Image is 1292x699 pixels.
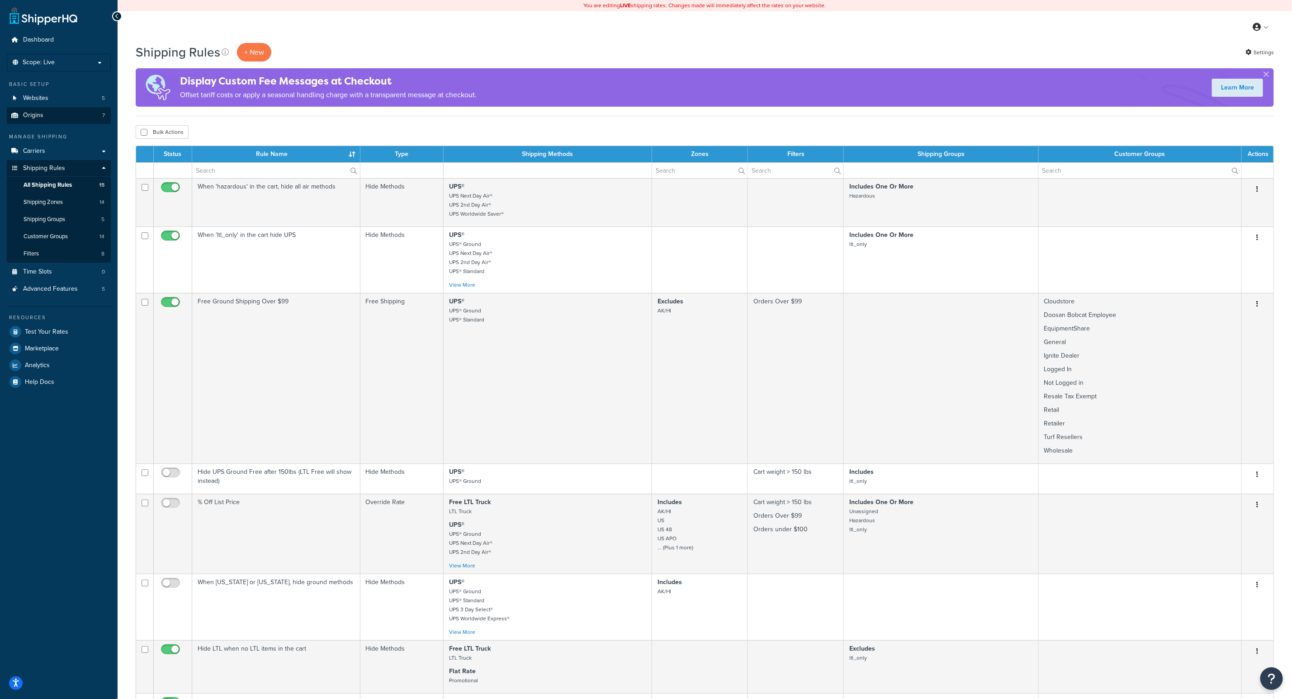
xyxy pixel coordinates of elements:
strong: UPS® [449,577,464,587]
span: Time Slots [23,268,52,276]
li: Analytics [7,357,111,373]
li: Carriers [7,143,111,160]
small: LTL Truck [449,654,472,662]
p: EquipmentShare [1044,324,1236,333]
span: Test Your Rates [25,328,68,336]
span: Origins [23,112,43,119]
p: Not Logged in [1044,378,1236,387]
small: Promotional [449,676,478,685]
a: View More [449,562,475,570]
strong: Includes One Or More [849,497,913,507]
th: Customer Groups [1039,146,1242,162]
small: AK/HI [658,307,671,315]
th: Zones [652,146,748,162]
span: Marketplace [25,345,59,353]
a: Marketplace [7,340,111,357]
td: Cloudstore [1039,293,1242,463]
td: Hide Methods [360,227,444,293]
strong: Flat Rate [449,666,476,676]
td: When [US_STATE] or [US_STATE], hide ground methods [192,574,360,640]
a: Shipping Zones 14 [7,194,111,211]
small: UPS® Ground UPS Next Day Air® UPS 2nd Day Air® UPS® Standard [449,240,492,275]
span: Shipping Groups [24,216,65,223]
p: Orders under $100 [753,525,838,534]
strong: UPS® [449,230,464,240]
th: Shipping Methods [444,146,652,162]
td: Hide Methods [360,178,444,227]
p: Orders Over $99 [753,511,838,520]
li: Origins [7,107,111,124]
span: Dashboard [23,36,54,44]
th: Type [360,146,444,162]
p: Logged In [1044,365,1236,374]
p: Doosan Bobcat Employee [1044,311,1236,320]
small: UPS® Ground UPS® Standard UPS 3 Day Select® UPS Worldwide Express® [449,587,510,623]
a: Dashboard [7,32,111,48]
input: Search [1039,163,1241,178]
h4: Display Custom Fee Messages at Checkout [180,74,477,89]
span: 5 [101,216,104,223]
td: % Off List Price [192,494,360,574]
a: Shipping Groups 5 [7,211,111,228]
td: Override Rate [360,494,444,574]
span: 5 [102,285,105,293]
small: ltl_only [849,477,867,485]
li: Websites [7,90,111,107]
a: Test Your Rates [7,324,111,340]
div: Manage Shipping [7,133,111,141]
span: Websites [23,94,48,102]
td: When 'hazardous' in the cart, hide all air methods [192,178,360,227]
strong: UPS® [449,182,464,191]
b: LIVE [620,1,631,9]
strong: UPS® [449,297,464,306]
span: Filters [24,250,39,258]
th: Rule Name : activate to sort column ascending [192,146,360,162]
a: Origins 7 [7,107,111,124]
a: View More [449,281,475,289]
td: Hide UPS Ground Free after 150lbs (LTL Free will show instead) [192,463,360,494]
span: Customer Groups [24,233,68,241]
strong: Includes One Or More [849,230,913,240]
small: ltl_only [849,654,867,662]
strong: Includes [658,497,682,507]
strong: Excludes [849,644,875,653]
span: All Shipping Rules [24,181,72,189]
li: All Shipping Rules [7,177,111,194]
th: Status [154,146,192,162]
span: Analytics [25,362,50,369]
a: Websites 5 [7,90,111,107]
p: Ignite Dealer [1044,351,1236,360]
a: Customer Groups 14 [7,228,111,245]
strong: UPS® [449,520,464,529]
td: Free Ground Shipping Over $99 [192,293,360,463]
small: LTL Truck [449,507,472,515]
img: duties-banner-06bc72dcb5fe05cb3f9472aba00be2ae8eb53ab6f0d8bb03d382ba314ac3c341.png [136,68,180,107]
li: Shipping Groups [7,211,111,228]
span: Scope: Live [23,59,55,66]
span: Shipping Rules [23,165,65,172]
strong: Free LTL Truck [449,644,491,653]
input: Search [652,163,748,178]
li: Shipping Zones [7,194,111,211]
strong: Free LTL Truck [449,497,491,507]
button: Open Resource Center [1260,667,1283,690]
a: Shipping Rules [7,160,111,177]
li: Time Slots [7,264,111,280]
a: View More [449,628,475,636]
li: Filters [7,246,111,262]
span: 14 [99,233,104,241]
td: Hide LTL when no LTL items in the cart [192,640,360,693]
p: Retailer [1044,419,1236,428]
strong: Includes [658,577,682,587]
a: Filters 8 [7,246,111,262]
div: Resources [7,314,111,321]
a: All Shipping Rules 15 [7,177,111,194]
th: Shipping Groups [844,146,1039,162]
td: Hide Methods [360,463,444,494]
div: Basic Setup [7,80,111,88]
td: Hide Methods [360,640,444,693]
li: Help Docs [7,374,111,390]
span: 5 [102,94,105,102]
h1: Shipping Rules [136,43,220,61]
